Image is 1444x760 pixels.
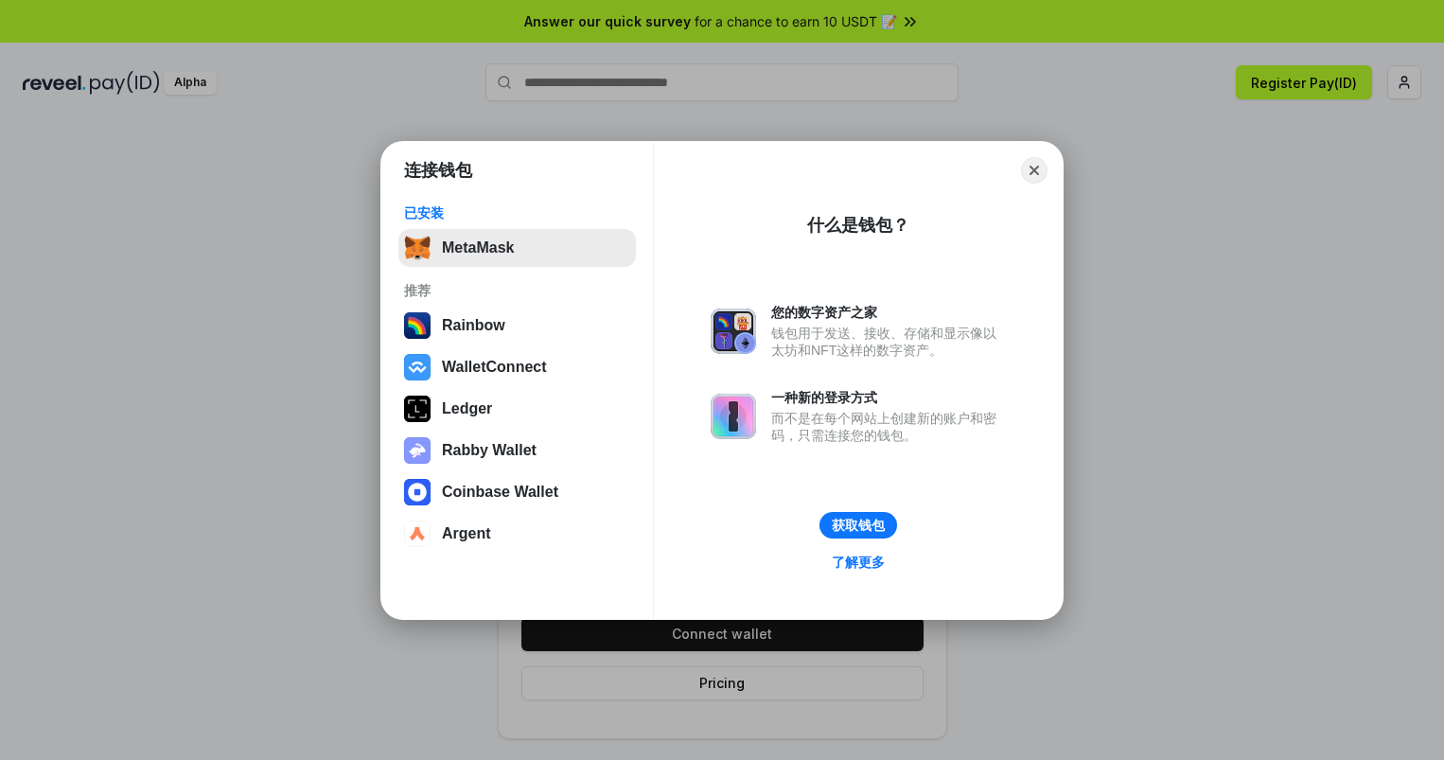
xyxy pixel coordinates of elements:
div: Argent [442,525,491,542]
div: Rainbow [442,317,505,334]
button: 获取钱包 [819,512,897,539]
button: Ledger [398,390,636,428]
div: Rabby Wallet [442,442,537,459]
div: 一种新的登录方式 [771,389,1006,406]
button: Close [1021,157,1048,184]
h1: 连接钱包 [404,159,472,182]
img: svg+xml,%3Csvg%20width%3D%2228%22%20height%3D%2228%22%20viewBox%3D%220%200%2028%2028%22%20fill%3D... [404,479,431,505]
img: svg+xml,%3Csvg%20xmlns%3D%22http%3A%2F%2Fwww.w3.org%2F2000%2Fsvg%22%20fill%3D%22none%22%20viewBox... [711,394,756,439]
div: 推荐 [404,282,630,299]
button: Argent [398,515,636,553]
div: 已安装 [404,204,630,221]
div: Coinbase Wallet [442,484,558,501]
div: 什么是钱包？ [807,214,909,237]
img: svg+xml,%3Csvg%20width%3D%2228%22%20height%3D%2228%22%20viewBox%3D%220%200%2028%2028%22%20fill%3D... [404,521,431,547]
button: Coinbase Wallet [398,473,636,511]
button: Rainbow [398,307,636,345]
button: WalletConnect [398,348,636,386]
div: MetaMask [442,239,514,256]
div: WalletConnect [442,359,547,376]
img: svg+xml,%3Csvg%20width%3D%22120%22%20height%3D%22120%22%20viewBox%3D%220%200%20120%20120%22%20fil... [404,312,431,339]
div: 钱包用于发送、接收、存储和显示像以太坊和NFT这样的数字资产。 [771,325,1006,359]
a: 了解更多 [820,550,896,574]
button: Rabby Wallet [398,432,636,469]
img: svg+xml,%3Csvg%20xmlns%3D%22http%3A%2F%2Fwww.w3.org%2F2000%2Fsvg%22%20fill%3D%22none%22%20viewBox... [711,309,756,354]
div: Ledger [442,400,492,417]
img: svg+xml,%3Csvg%20fill%3D%22none%22%20height%3D%2233%22%20viewBox%3D%220%200%2035%2033%22%20width%... [404,235,431,261]
div: 获取钱包 [832,517,885,534]
img: svg+xml,%3Csvg%20width%3D%2228%22%20height%3D%2228%22%20viewBox%3D%220%200%2028%2028%22%20fill%3D... [404,354,431,380]
div: 而不是在每个网站上创建新的账户和密码，只需连接您的钱包。 [771,410,1006,444]
div: 了解更多 [832,554,885,571]
button: MetaMask [398,229,636,267]
img: svg+xml,%3Csvg%20xmlns%3D%22http%3A%2F%2Fwww.w3.org%2F2000%2Fsvg%22%20fill%3D%22none%22%20viewBox... [404,437,431,464]
div: 您的数字资产之家 [771,304,1006,321]
img: svg+xml,%3Csvg%20xmlns%3D%22http%3A%2F%2Fwww.w3.org%2F2000%2Fsvg%22%20width%3D%2228%22%20height%3... [404,396,431,422]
